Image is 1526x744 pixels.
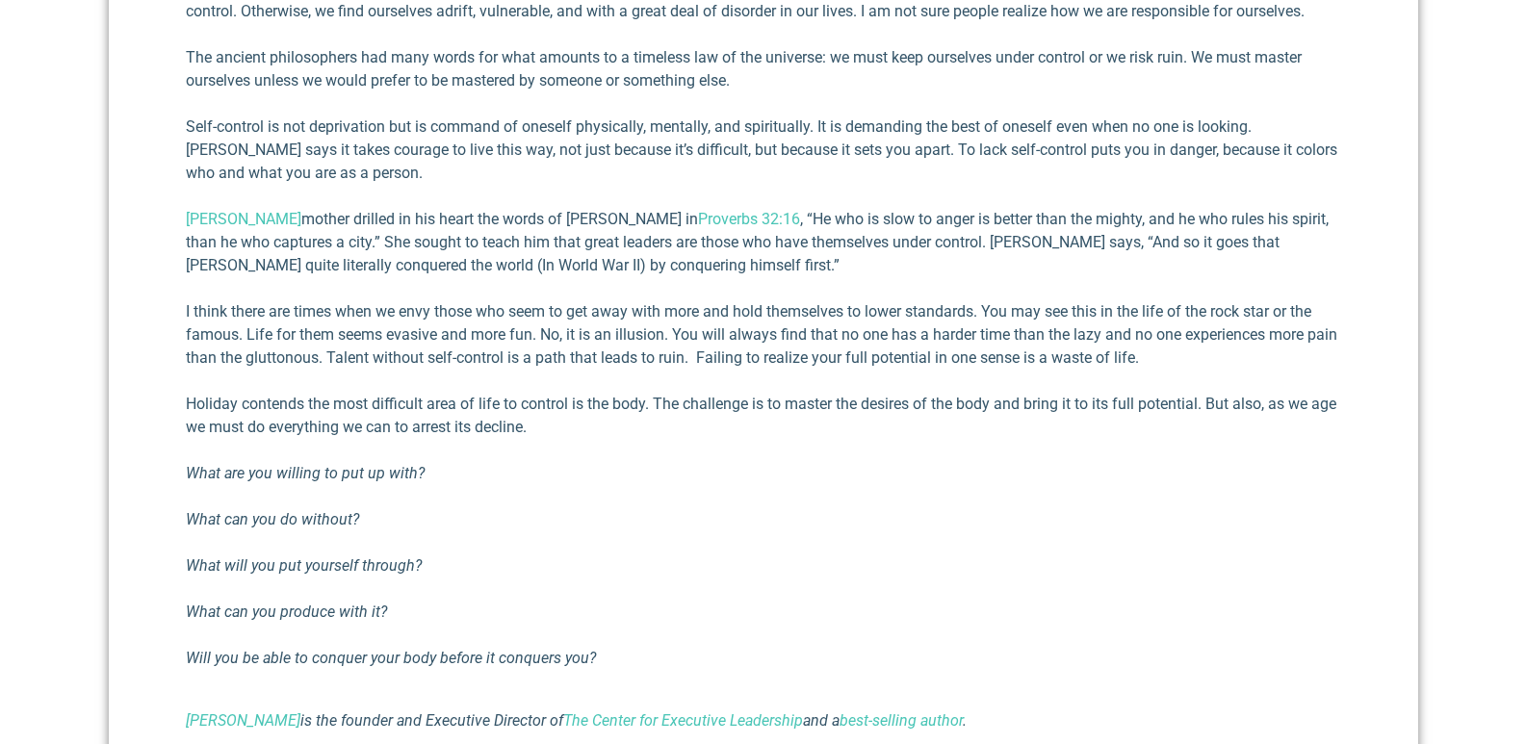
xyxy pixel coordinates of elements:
em: Will you be able to conquer your body before it conquers you? [186,649,596,667]
p: mother drilled in his heart the words of [PERSON_NAME] in , “He who is slow to anger is better th... [186,208,1341,277]
em: What are you willing to put up with? [186,464,425,482]
em: What can you do without? [186,510,359,528]
a: Proverbs 32:16 [698,210,800,228]
a: best-selling author [840,711,963,730]
em: What will you put yourself through? [186,556,422,575]
i: is the founder and Executive Director of and a . [186,711,967,730]
a: [PERSON_NAME] [186,711,300,730]
a: [PERSON_NAME] [186,210,301,228]
a: The Center for Executive Leadership [563,711,803,730]
p: Self-control is not deprivation but is command of oneself physically, mentally, and spiritually. ... [186,115,1341,185]
p: Holiday contends the most difficult area of life to control is the body. The challenge is to mast... [186,393,1341,439]
em: What can you produce with it? [186,603,387,621]
p: I think there are times when we envy those who seem to get away with more and hold themselves to ... [186,300,1341,370]
p: The ancient philosophers had many words for what amounts to a timeless law of the universe: we mu... [186,46,1341,92]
